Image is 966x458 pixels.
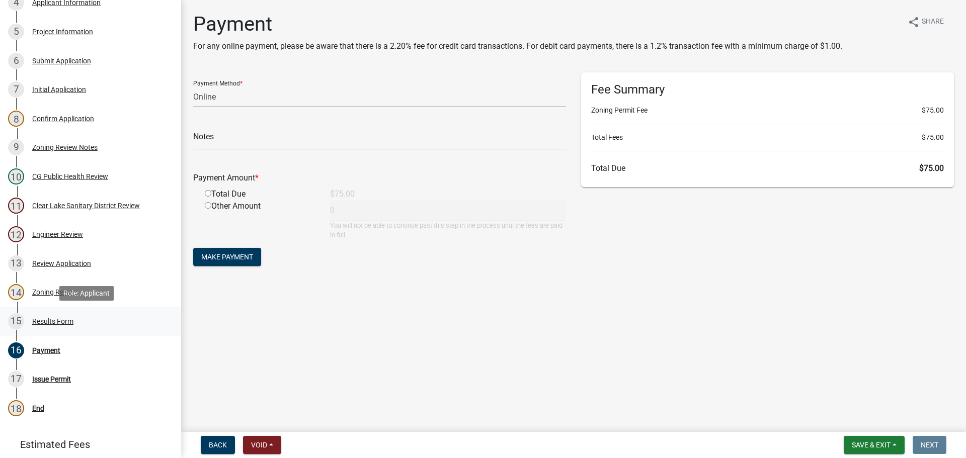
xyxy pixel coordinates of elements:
span: Save & Exit [852,441,891,449]
div: 7 [8,81,24,98]
div: Other Amount [197,200,323,240]
div: 9 [8,139,24,155]
div: Role: Applicant [59,286,114,301]
span: $75.00 [919,163,944,173]
li: Zoning Permit Fee [591,105,944,116]
div: 8 [8,111,24,127]
span: Share [922,16,944,28]
div: Payment Amount [186,172,574,184]
h1: Payment [193,12,842,36]
div: 18 [8,400,24,416]
button: shareShare [900,12,952,32]
span: Make Payment [201,253,253,261]
div: Review Application [32,260,91,267]
div: 17 [8,371,24,387]
span: Void [251,441,267,449]
div: Total Due [197,188,323,200]
a: Estimated Fees [8,434,165,454]
h6: Total Due [591,163,944,173]
div: Issue Permit [32,376,71,383]
button: Void [243,436,281,454]
div: Zoning Review [32,289,77,296]
span: Next [921,441,938,449]
div: 13 [8,255,24,271]
div: End [32,405,44,412]
div: 12 [8,226,24,242]
div: CG Public Health Review [32,173,108,180]
div: Results Form [32,318,73,325]
span: $75.00 [922,105,944,116]
i: share [908,16,920,28]
div: 14 [8,284,24,300]
div: Engineer Review [32,231,83,238]
span: Back [209,441,227,449]
div: Initial Application [32,86,86,93]
div: 11 [8,198,24,214]
div: 6 [8,53,24,69]
span: $75.00 [922,132,944,143]
div: Zoning Review Notes [32,144,98,151]
div: 15 [8,313,24,329]
div: Submit Application [32,57,91,64]
button: Next [913,436,946,454]
button: Save & Exit [844,436,905,454]
div: Confirm Application [32,115,94,122]
div: Project Information [32,28,93,35]
div: 10 [8,168,24,185]
p: For any online payment, please be aware that there is a 2.20% fee for credit card transactions. F... [193,40,842,52]
h6: Fee Summary [591,82,944,97]
button: Back [201,436,235,454]
div: Payment [32,347,60,354]
button: Make Payment [193,248,261,266]
li: Total Fees [591,132,944,143]
div: Clear Lake Sanitary District Review [32,202,140,209]
div: 5 [8,24,24,40]
div: 16 [8,342,24,358]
